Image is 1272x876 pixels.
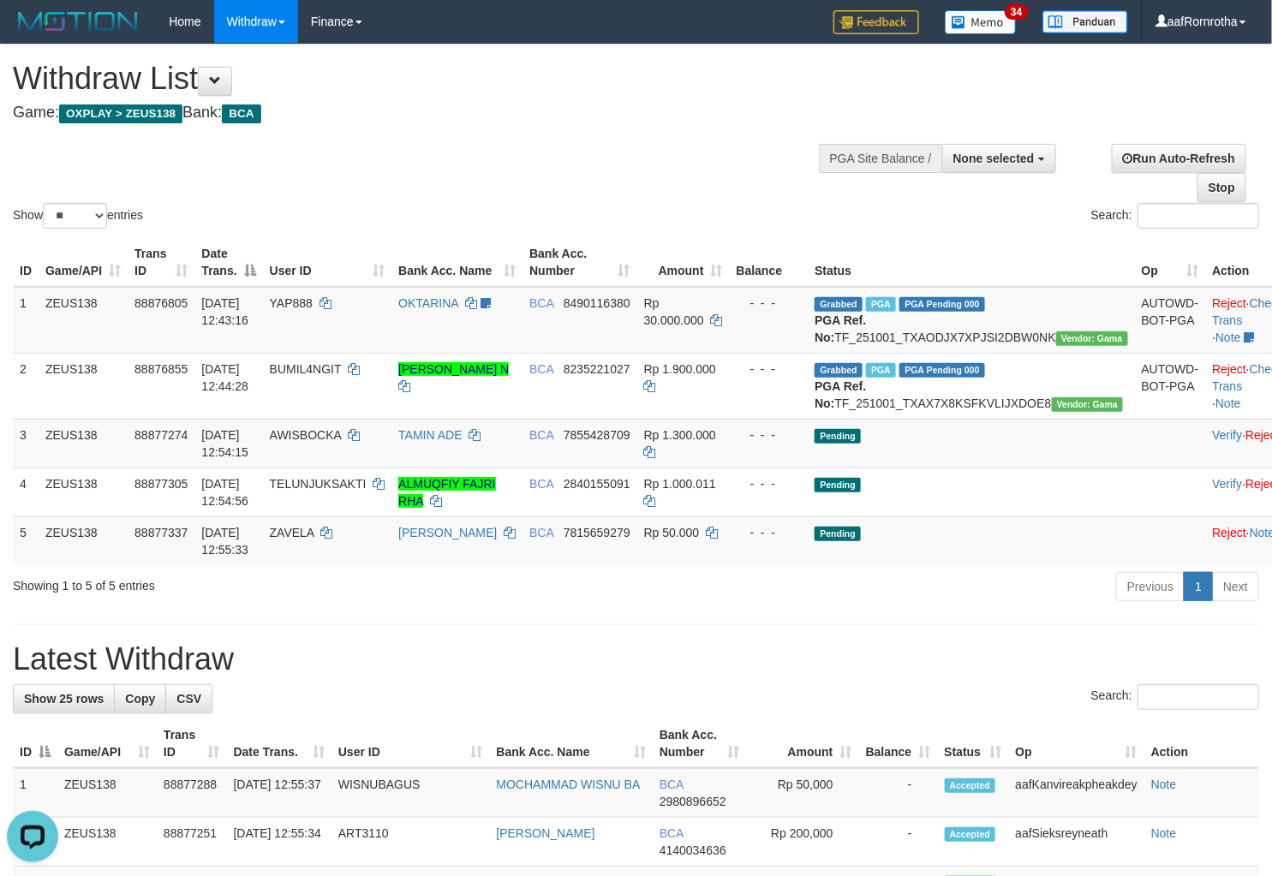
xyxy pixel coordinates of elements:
a: Copy [114,684,166,713]
th: Game/API: activate to sort column ascending [39,238,128,287]
span: Rp 30.000.000 [644,296,704,327]
th: Status: activate to sort column ascending [938,719,1009,768]
td: ZEUS138 [39,353,128,419]
td: 4 [13,468,39,516]
td: - [859,818,938,867]
select: Showentries [43,203,107,229]
a: Next [1212,572,1259,601]
td: 3 [13,419,39,468]
td: 2 [13,353,39,419]
th: Bank Acc. Number: activate to sort column ascending [653,719,746,768]
th: Balance [730,238,809,287]
div: - - - [737,295,802,312]
th: Bank Acc. Number: activate to sort column ascending [523,238,637,287]
span: Grabbed [815,297,863,312]
td: AUTOWD-BOT-PGA [1135,287,1206,354]
h4: Game: Bank: [13,104,831,122]
th: Game/API: activate to sort column ascending [57,719,157,768]
span: Rp 1.900.000 [644,362,716,376]
td: ZEUS138 [57,768,157,818]
a: 1 [1184,572,1213,601]
span: ZAVELA [270,526,314,539]
span: Copy 2980896652 to clipboard [660,795,726,808]
img: Button%20Memo.svg [945,10,1017,34]
span: TELUNJUKSAKTI [270,477,367,491]
span: BCA [660,778,684,791]
img: Feedback.jpg [833,10,919,34]
th: ID [13,238,39,287]
th: User ID: activate to sort column ascending [263,238,392,287]
span: 88876855 [134,362,188,376]
span: BCA [222,104,260,123]
span: Copy 7855428709 to clipboard [564,428,630,442]
img: MOTION_logo.png [13,9,143,34]
span: Marked by aafnoeunsreypich [866,363,896,378]
td: 88877288 [157,768,227,818]
td: ZEUS138 [39,516,128,565]
span: 88876805 [134,296,188,310]
th: Status [808,238,1134,287]
td: Rp 50,000 [746,768,858,818]
td: aafSieksreyneath [1009,818,1144,867]
span: [DATE] 12:44:28 [201,362,248,393]
td: ZEUS138 [39,419,128,468]
span: Accepted [945,778,996,793]
td: WISNUBAGUS [331,768,490,818]
span: Show 25 rows [24,692,104,706]
span: Vendor URL: https://trx31.1velocity.biz [1052,397,1124,412]
span: Rp 1.300.000 [644,428,716,442]
td: ZEUS138 [39,468,128,516]
span: Pending [815,527,861,541]
span: OXPLAY > ZEUS138 [59,104,182,123]
span: 88877337 [134,526,188,539]
div: - - - [737,361,802,378]
span: Vendor URL: https://trx31.1velocity.biz [1056,331,1128,346]
span: Copy 7815659279 to clipboard [564,526,630,539]
a: Note [1151,826,1177,840]
img: panduan.png [1042,10,1128,33]
input: Search: [1138,684,1259,710]
span: Pending [815,478,861,492]
span: Marked by aafmaleo [866,297,896,312]
span: Copy 8235221027 to clipboard [564,362,630,376]
span: Rp 1.000.011 [644,477,716,491]
span: PGA Pending [899,363,985,378]
span: BUMIL4NGIT [270,362,342,376]
input: Search: [1138,203,1259,229]
th: Bank Acc. Name: activate to sort column ascending [490,719,653,768]
span: BCA [529,477,553,491]
span: Copy 8490116380 to clipboard [564,296,630,310]
a: [PERSON_NAME] N [398,362,509,376]
span: PGA Pending [899,297,985,312]
a: Reject [1212,296,1246,310]
span: Copy 2840155091 to clipboard [564,477,630,491]
a: Note [1151,778,1177,791]
a: Verify [1212,428,1242,442]
td: - [859,768,938,818]
span: BCA [660,826,684,840]
th: User ID: activate to sort column ascending [331,719,490,768]
span: Rp 50.000 [644,526,700,539]
a: Note [1215,331,1241,344]
a: TAMIN ADE [398,428,462,442]
a: OKTARINA [398,296,458,310]
a: Previous [1116,572,1185,601]
span: [DATE] 12:54:56 [201,477,248,508]
button: None selected [942,144,1056,173]
span: BCA [529,362,553,376]
th: Trans ID: activate to sort column ascending [128,238,194,287]
b: PGA Ref. No: [815,379,866,410]
a: Reject [1212,526,1246,539]
div: PGA Site Balance / [819,144,942,173]
span: 88877274 [134,428,188,442]
th: Balance: activate to sort column ascending [859,719,938,768]
a: Reject [1212,362,1246,376]
a: Verify [1212,477,1242,491]
a: Note [1215,396,1241,410]
span: Accepted [945,827,996,842]
span: Copy 4140034636 to clipboard [660,843,726,857]
span: 34 [1005,4,1028,20]
label: Show entries [13,203,143,229]
span: BCA [529,296,553,310]
span: 88877305 [134,477,188,491]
